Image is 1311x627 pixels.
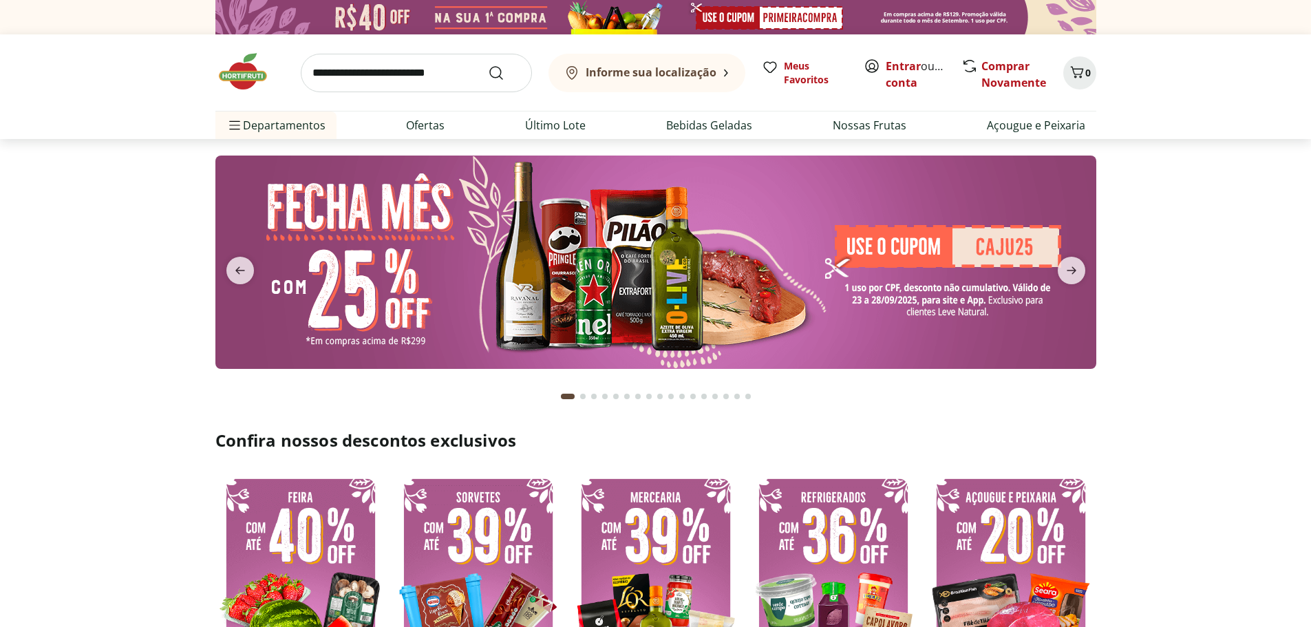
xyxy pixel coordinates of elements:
[558,380,577,413] button: Current page from fs-carousel
[1063,56,1096,89] button: Carrinho
[732,380,743,413] button: Go to page 16 from fs-carousel
[548,54,745,92] button: Informe sua localização
[886,59,921,74] a: Entrar
[586,65,716,80] b: Informe sua localização
[215,429,1096,451] h2: Confira nossos descontos exclusivos
[599,380,610,413] button: Go to page 4 from fs-carousel
[666,117,752,134] a: Bebidas Geladas
[226,109,243,142] button: Menu
[1047,257,1096,284] button: next
[301,54,532,92] input: search
[688,380,699,413] button: Go to page 12 from fs-carousel
[721,380,732,413] button: Go to page 15 from fs-carousel
[406,117,445,134] a: Ofertas
[699,380,710,413] button: Go to page 13 from fs-carousel
[1085,66,1091,79] span: 0
[676,380,688,413] button: Go to page 11 from fs-carousel
[643,380,654,413] button: Go to page 8 from fs-carousel
[632,380,643,413] button: Go to page 7 from fs-carousel
[215,156,1096,369] img: banana
[833,117,906,134] a: Nossas Frutas
[610,380,621,413] button: Go to page 5 from fs-carousel
[588,380,599,413] button: Go to page 3 from fs-carousel
[987,117,1085,134] a: Açougue e Peixaria
[784,59,847,87] span: Meus Favoritos
[226,109,326,142] span: Departamentos
[621,380,632,413] button: Go to page 6 from fs-carousel
[981,59,1046,90] a: Comprar Novamente
[886,59,961,90] a: Criar conta
[762,59,847,87] a: Meus Favoritos
[654,380,665,413] button: Go to page 9 from fs-carousel
[665,380,676,413] button: Go to page 10 from fs-carousel
[215,257,265,284] button: previous
[577,380,588,413] button: Go to page 2 from fs-carousel
[488,65,521,81] button: Submit Search
[525,117,586,134] a: Último Lote
[886,58,947,91] span: ou
[710,380,721,413] button: Go to page 14 from fs-carousel
[743,380,754,413] button: Go to page 17 from fs-carousel
[215,51,284,92] img: Hortifruti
